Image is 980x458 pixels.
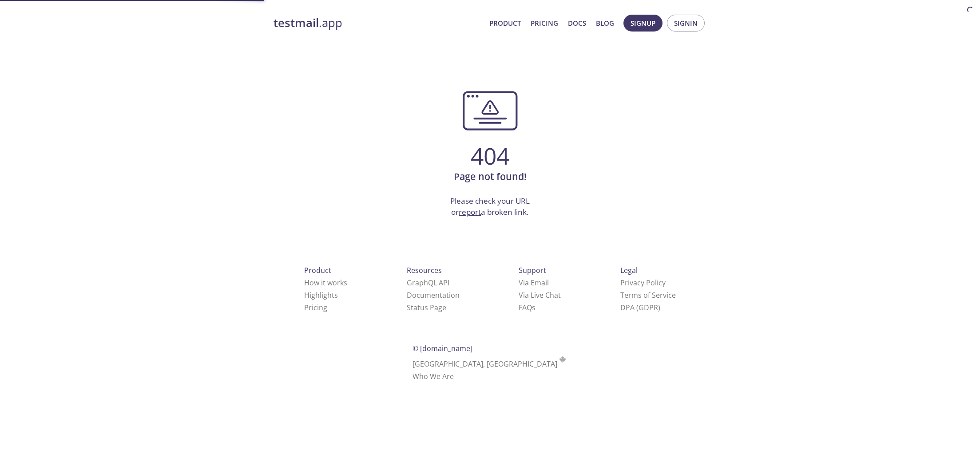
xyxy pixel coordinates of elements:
a: Product [489,17,521,29]
a: FAQ [519,303,536,312]
span: Legal [620,265,638,275]
a: testmail.app [274,16,482,31]
span: s [532,303,536,312]
a: GraphQL API [407,278,449,288]
h3: 404 [274,142,707,169]
a: Blog [596,17,614,29]
a: Who We Are [413,371,454,381]
span: Support [519,265,546,275]
a: Status Page [407,303,446,312]
a: DPA (GDPR) [620,303,660,312]
span: Resources [407,265,442,275]
a: Documentation [407,290,460,300]
button: Signin [667,15,705,32]
span: Signup [631,17,655,29]
button: Signup [623,15,663,32]
span: © [DOMAIN_NAME] [413,343,472,353]
a: How it works [304,278,347,288]
a: Via Email [519,278,549,288]
a: Terms of Service [620,290,676,300]
span: Signin [674,17,698,29]
a: Highlights [304,290,338,300]
strong: testmail [274,15,319,31]
a: Privacy Policy [620,278,666,288]
h6: Page not found! [274,169,707,184]
a: Pricing [531,17,558,29]
a: Pricing [304,303,327,312]
a: Docs [568,17,586,29]
span: Product [304,265,331,275]
a: Via Live Chat [519,290,561,300]
span: [GEOGRAPHIC_DATA], [GEOGRAPHIC_DATA] [413,359,567,369]
a: report [459,207,481,217]
p: Please check your URL or a broken link. [274,195,707,218]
